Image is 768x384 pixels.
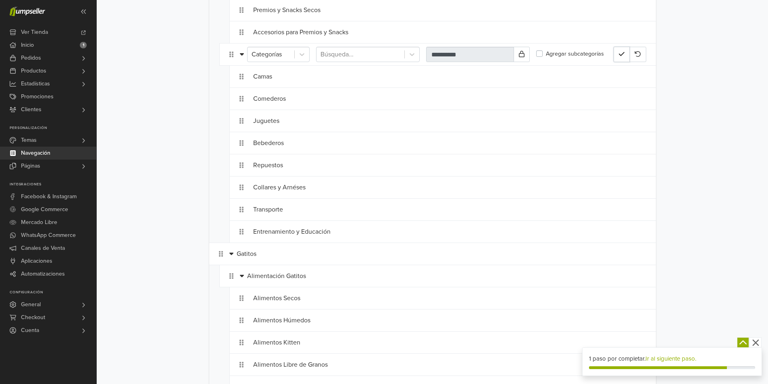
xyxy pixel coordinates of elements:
div: Alimentos Húmedos [253,313,614,328]
div: Repuestos [253,158,614,173]
div: Camas [253,69,614,84]
span: Automatizaciones [21,268,65,280]
span: Clientes [21,103,42,116]
div: Collares y Arnéses [253,180,614,195]
span: WhatsApp Commerce [21,229,76,242]
span: Estadísticas [21,77,50,90]
a: Ir al siguiente paso. [645,355,696,362]
span: Páginas [21,160,40,172]
span: Checkout [21,311,45,324]
span: Promociones [21,90,54,103]
div: Juguetes [253,113,614,129]
span: Productos [21,64,46,77]
span: Pedidos [21,52,41,64]
span: Aplicaciones [21,255,52,268]
div: Gatitos [237,246,614,262]
div: Premios y Snacks Secos [253,2,614,18]
span: 1 [80,42,87,48]
span: General [21,298,41,311]
div: Alimentos Secos [253,291,614,306]
div: Bebederos [253,135,614,151]
div: Alimentos Libre de Granos [253,357,614,372]
span: Canales de Venta [21,242,65,255]
p: Configuración [10,290,96,295]
span: Temas [21,134,37,147]
span: Ver Tienda [21,26,48,39]
span: Cuenta [21,324,39,337]
span: Inicio [21,39,34,52]
span: Google Commerce [21,203,68,216]
div: Alimentación Gatitos [247,268,614,284]
div: Transporte [253,202,614,217]
div: Comederos [253,91,614,106]
p: Integraciones [10,182,96,187]
span: Navegación [21,147,50,160]
p: Personalización [10,126,96,131]
label: Agregar subcategorías [546,50,604,58]
div: Entrenamiento y Educación [253,224,614,239]
span: Facebook & Instagram [21,190,77,203]
div: Alimentos Kitten [253,335,614,350]
span: Mercado Libre [21,216,57,229]
div: Accesorios para Premios y Snacks [253,25,614,40]
div: 1 paso por completar. [589,354,755,363]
